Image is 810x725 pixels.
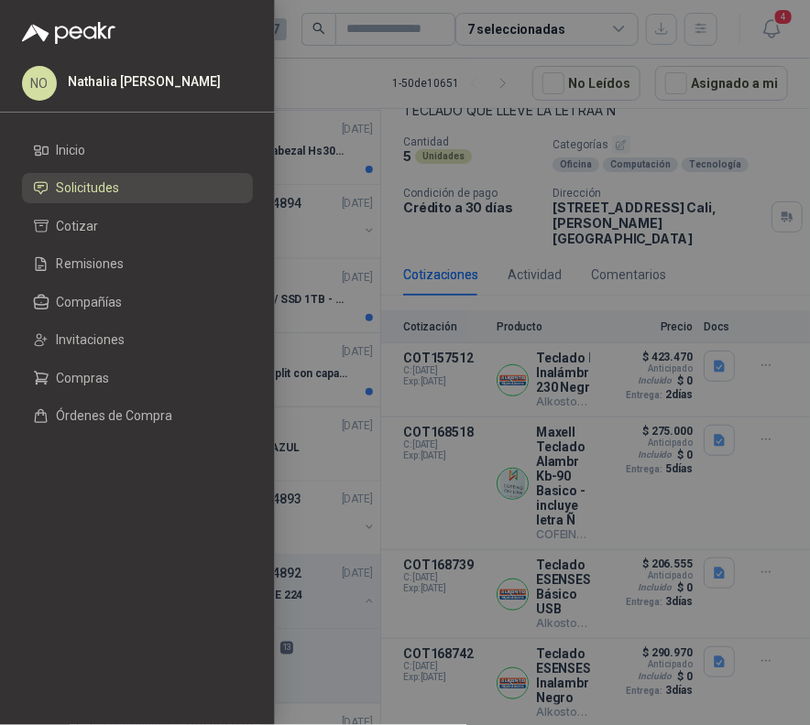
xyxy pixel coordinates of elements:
[57,180,120,195] span: Solicitudes
[22,401,253,432] a: Órdenes de Compra
[22,211,253,242] a: Cotizar
[57,219,99,233] span: Cotizar
[22,249,253,280] a: Remisiones
[57,371,110,385] span: Compras
[68,75,221,88] p: Nathalia [PERSON_NAME]
[22,135,253,166] a: Inicio
[22,173,253,204] a: Solicitudes
[57,408,173,423] span: Órdenes de Compra
[22,66,57,101] div: NO
[22,22,115,44] img: Logo peakr
[57,295,123,309] span: Compañías
[22,325,253,356] a: Invitaciones
[22,362,253,394] a: Compras
[57,256,125,271] span: Remisiones
[22,287,253,318] a: Compañías
[57,332,126,347] span: Invitaciones
[57,143,86,157] span: Inicio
